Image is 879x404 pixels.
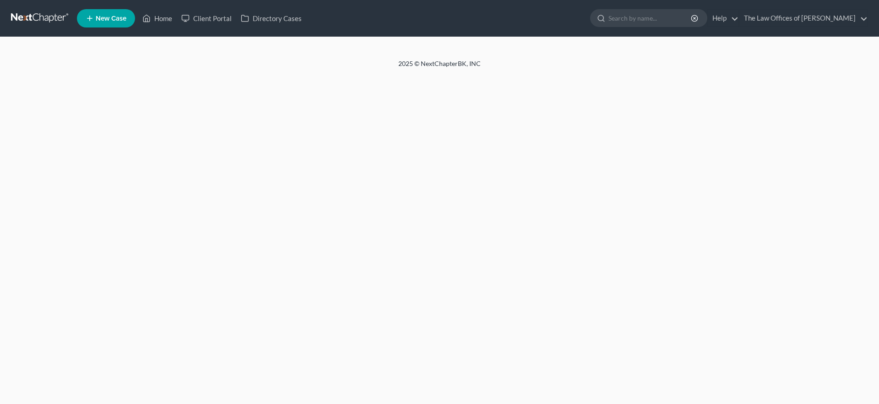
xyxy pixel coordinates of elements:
a: Directory Cases [236,10,306,27]
span: New Case [96,15,126,22]
a: Help [708,10,738,27]
a: Home [138,10,177,27]
a: The Law Offices of [PERSON_NAME] [739,10,868,27]
a: Client Portal [177,10,236,27]
div: 2025 © NextChapterBK, INC [179,59,700,76]
input: Search by name... [608,10,692,27]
